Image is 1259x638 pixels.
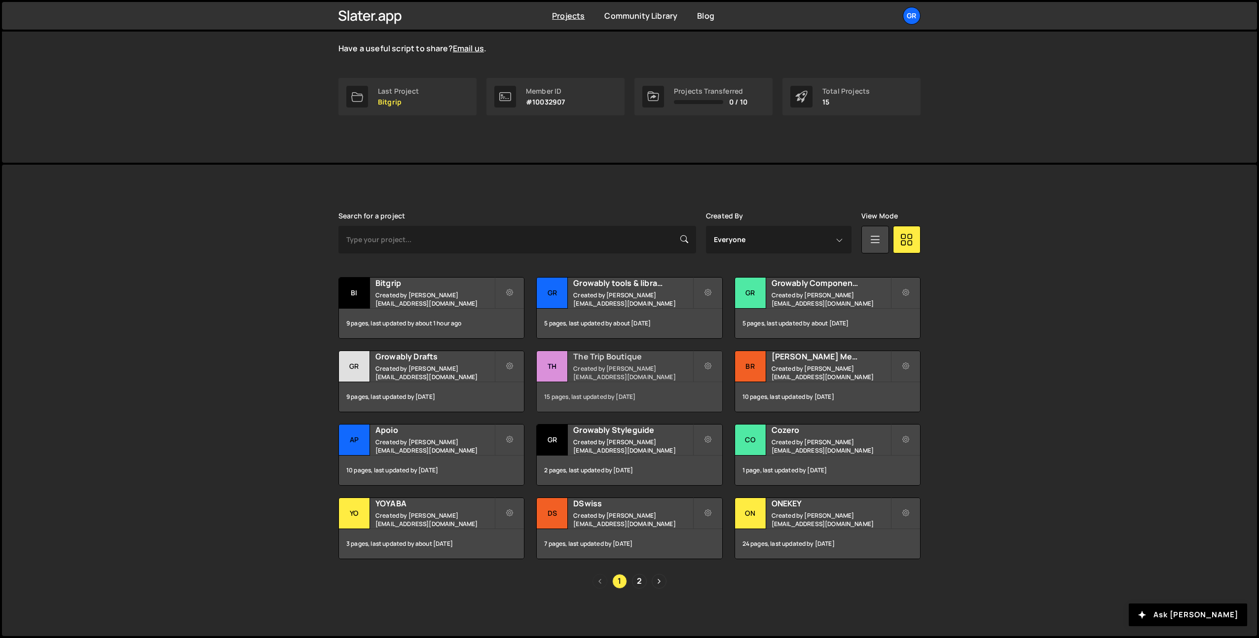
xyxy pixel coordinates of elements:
[735,351,921,412] a: Br [PERSON_NAME] Media Created by [PERSON_NAME][EMAIL_ADDRESS][DOMAIN_NAME] 10 pages, last update...
[339,498,370,529] div: YO
[735,498,766,529] div: ON
[735,382,920,412] div: 10 pages, last updated by [DATE]
[375,364,494,381] small: Created by [PERSON_NAME][EMAIL_ADDRESS][DOMAIN_NAME]
[735,456,920,485] div: 1 page, last updated by [DATE]
[697,10,714,21] a: Blog
[375,425,494,435] h2: Apoio
[604,10,677,21] a: Community Library
[552,10,585,21] a: Projects
[536,424,722,486] a: Gr Growably Styleguide Created by [PERSON_NAME][EMAIL_ADDRESS][DOMAIN_NAME] 2 pages, last updated...
[375,278,494,288] h2: Bitgrip
[573,511,692,528] small: Created by [PERSON_NAME][EMAIL_ADDRESS][DOMAIN_NAME]
[375,511,494,528] small: Created by [PERSON_NAME][EMAIL_ADDRESS][DOMAIN_NAME]
[537,498,568,529] div: DS
[772,438,890,455] small: Created by [PERSON_NAME][EMAIL_ADDRESS][DOMAIN_NAME]
[822,87,870,95] div: Total Projects
[772,278,890,288] h2: Growably Component Library
[573,425,692,435] h2: Growably Styleguide
[537,456,722,485] div: 2 pages, last updated by [DATE]
[526,98,565,106] p: #10032907
[537,382,722,412] div: 15 pages, last updated by [DATE]
[632,574,647,589] a: Page 2
[537,425,568,456] div: Gr
[338,212,405,220] label: Search for a project
[735,425,766,456] div: Co
[339,309,524,338] div: 9 pages, last updated by about 1 hour ago
[536,277,722,339] a: Gr Growably tools & libraries Created by [PERSON_NAME][EMAIL_ADDRESS][DOMAIN_NAME] 5 pages, last ...
[735,497,921,559] a: ON ONEKEY Created by [PERSON_NAME][EMAIL_ADDRESS][DOMAIN_NAME] 24 pages, last updated by [DATE]
[339,425,370,456] div: Ap
[573,291,692,308] small: Created by [PERSON_NAME][EMAIL_ADDRESS][DOMAIN_NAME]
[573,278,692,288] h2: Growably tools & libraries
[861,212,898,220] label: View Mode
[573,438,692,455] small: Created by [PERSON_NAME][EMAIL_ADDRESS][DOMAIN_NAME]
[338,497,524,559] a: YO YOYABA Created by [PERSON_NAME][EMAIL_ADDRESS][DOMAIN_NAME] 3 pages, last updated by about [DATE]
[338,351,524,412] a: Gr Growably Drafts Created by [PERSON_NAME][EMAIL_ADDRESS][DOMAIN_NAME] 9 pages, last updated by ...
[537,351,568,382] div: Th
[1129,603,1247,626] button: Ask [PERSON_NAME]
[652,574,667,589] a: Next page
[339,456,524,485] div: 10 pages, last updated by [DATE]
[735,529,920,559] div: 24 pages, last updated by [DATE]
[822,98,870,106] p: 15
[706,212,743,220] label: Created By
[338,277,524,339] a: Bi Bitgrip Created by [PERSON_NAME][EMAIL_ADDRESS][DOMAIN_NAME] 9 pages, last updated by about 1 ...
[453,43,484,54] a: Email us
[735,424,921,486] a: Co Cozero Created by [PERSON_NAME][EMAIL_ADDRESS][DOMAIN_NAME] 1 page, last updated by [DATE]
[674,87,747,95] div: Projects Transferred
[378,98,419,106] p: Bitgrip
[537,529,722,559] div: 7 pages, last updated by [DATE]
[772,364,890,381] small: Created by [PERSON_NAME][EMAIL_ADDRESS][DOMAIN_NAME]
[375,291,494,308] small: Created by [PERSON_NAME][EMAIL_ADDRESS][DOMAIN_NAME]
[378,87,419,95] div: Last Project
[339,382,524,412] div: 9 pages, last updated by [DATE]
[375,498,494,509] h2: YOYABA
[573,351,692,362] h2: The Trip Boutique
[729,98,747,106] span: 0 / 10
[772,511,890,528] small: Created by [PERSON_NAME][EMAIL_ADDRESS][DOMAIN_NAME]
[735,277,921,339] a: Gr Growably Component Library Created by [PERSON_NAME][EMAIL_ADDRESS][DOMAIN_NAME] 5 pages, last ...
[338,226,696,253] input: Type your project...
[338,10,694,54] p: The is live and growing. Explore the curated scripts to solve common Webflow issues with JavaScri...
[772,351,890,362] h2: [PERSON_NAME] Media
[375,438,494,455] small: Created by [PERSON_NAME][EMAIL_ADDRESS][DOMAIN_NAME]
[537,309,722,338] div: 5 pages, last updated by about [DATE]
[573,364,692,381] small: Created by [PERSON_NAME][EMAIL_ADDRESS][DOMAIN_NAME]
[526,87,565,95] div: Member ID
[772,291,890,308] small: Created by [PERSON_NAME][EMAIL_ADDRESS][DOMAIN_NAME]
[375,351,494,362] h2: Growably Drafts
[339,351,370,382] div: Gr
[573,498,692,509] h2: DSwiss
[735,278,766,309] div: Gr
[735,351,766,382] div: Br
[537,278,568,309] div: Gr
[772,425,890,435] h2: Cozero
[338,574,921,589] div: Pagination
[338,424,524,486] a: Ap Apoio Created by [PERSON_NAME][EMAIL_ADDRESS][DOMAIN_NAME] 10 pages, last updated by [DATE]
[735,309,920,338] div: 5 pages, last updated by about [DATE]
[339,278,370,309] div: Bi
[339,529,524,559] div: 3 pages, last updated by about [DATE]
[536,497,722,559] a: DS DSwiss Created by [PERSON_NAME][EMAIL_ADDRESS][DOMAIN_NAME] 7 pages, last updated by [DATE]
[772,498,890,509] h2: ONEKEY
[903,7,921,25] a: Gr
[536,351,722,412] a: Th The Trip Boutique Created by [PERSON_NAME][EMAIL_ADDRESS][DOMAIN_NAME] 15 pages, last updated ...
[338,78,477,115] a: Last Project Bitgrip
